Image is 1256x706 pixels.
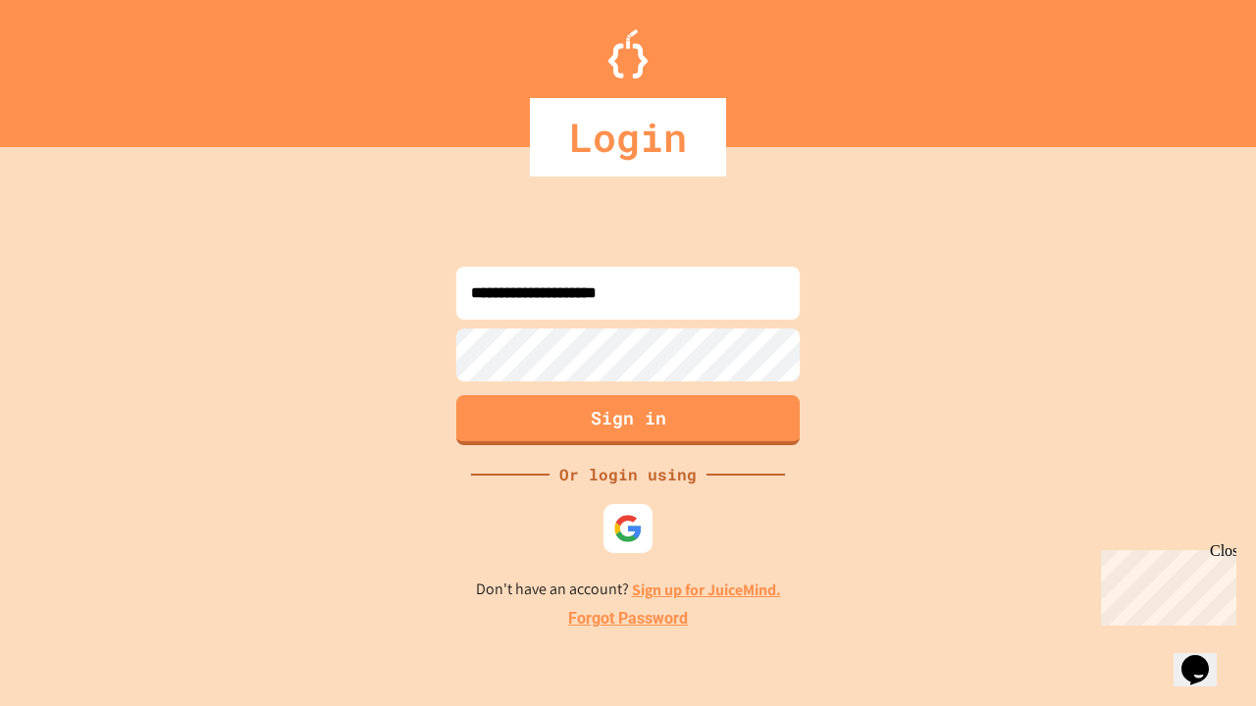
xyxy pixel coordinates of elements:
img: google-icon.svg [613,514,643,543]
a: Forgot Password [568,607,688,630]
p: Don't have an account? [476,578,781,602]
img: Logo.svg [608,29,648,78]
div: Login [530,98,726,176]
div: Or login using [549,463,706,486]
a: Sign up for JuiceMind. [632,580,781,600]
iframe: chat widget [1093,542,1236,626]
div: Chat with us now!Close [8,8,135,125]
button: Sign in [456,395,800,445]
iframe: chat widget [1174,628,1236,686]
